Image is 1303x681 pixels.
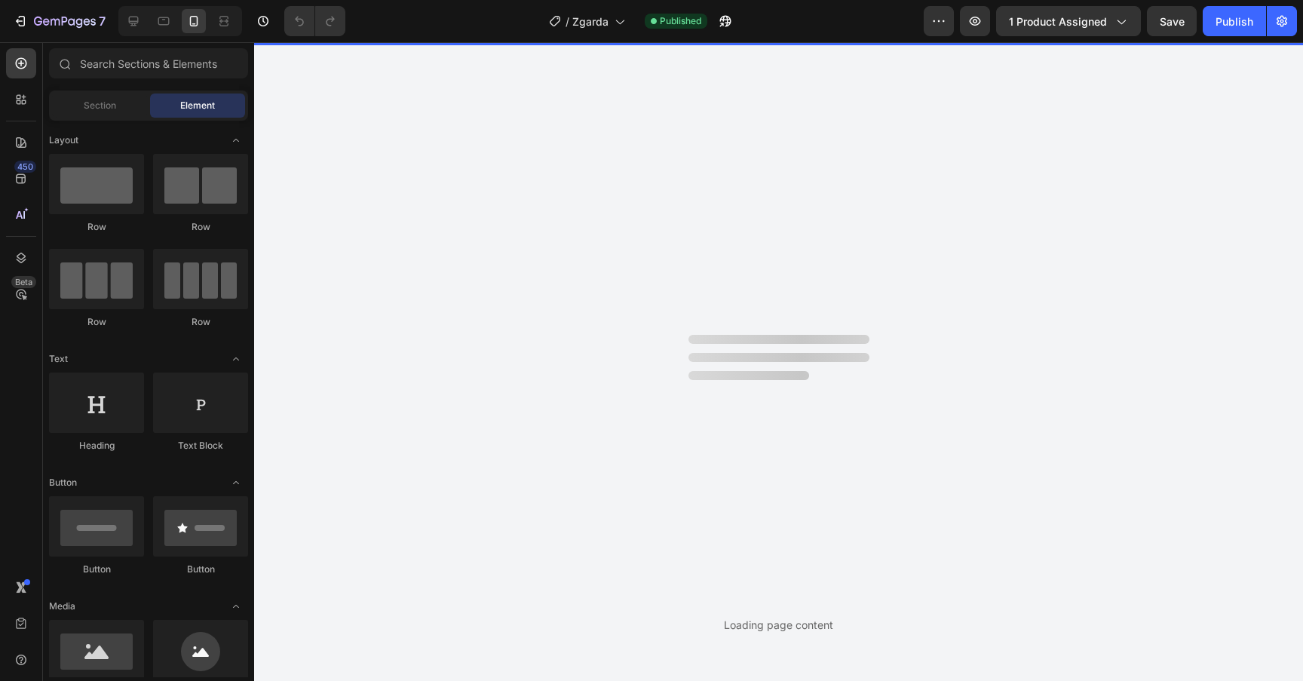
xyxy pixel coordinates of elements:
p: 7 [99,12,106,30]
span: Layout [49,133,78,147]
div: Heading [49,439,144,452]
span: Toggle open [224,471,248,495]
input: Search Sections & Elements [49,48,248,78]
button: Publish [1203,6,1266,36]
div: Publish [1216,14,1253,29]
span: / [566,14,569,29]
div: Loading page content [724,617,833,633]
span: Button [49,476,77,489]
span: Text [49,352,68,366]
div: Row [153,315,248,329]
span: Element [180,99,215,112]
div: Button [49,563,144,576]
button: Save [1147,6,1197,36]
div: Undo/Redo [284,6,345,36]
div: Row [49,220,144,234]
div: Text Block [153,439,248,452]
span: Zgarda [572,14,609,29]
span: Toggle open [224,594,248,618]
button: 7 [6,6,112,36]
div: Button [153,563,248,576]
span: 1 product assigned [1009,14,1107,29]
span: Toggle open [224,347,248,371]
div: Row [49,315,144,329]
span: Section [84,99,116,112]
button: 1 product assigned [996,6,1141,36]
span: Published [660,14,701,28]
span: Media [49,600,75,613]
div: Beta [11,276,36,288]
span: Save [1160,15,1185,28]
div: 450 [14,161,36,173]
span: Toggle open [224,128,248,152]
div: Row [153,220,248,234]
